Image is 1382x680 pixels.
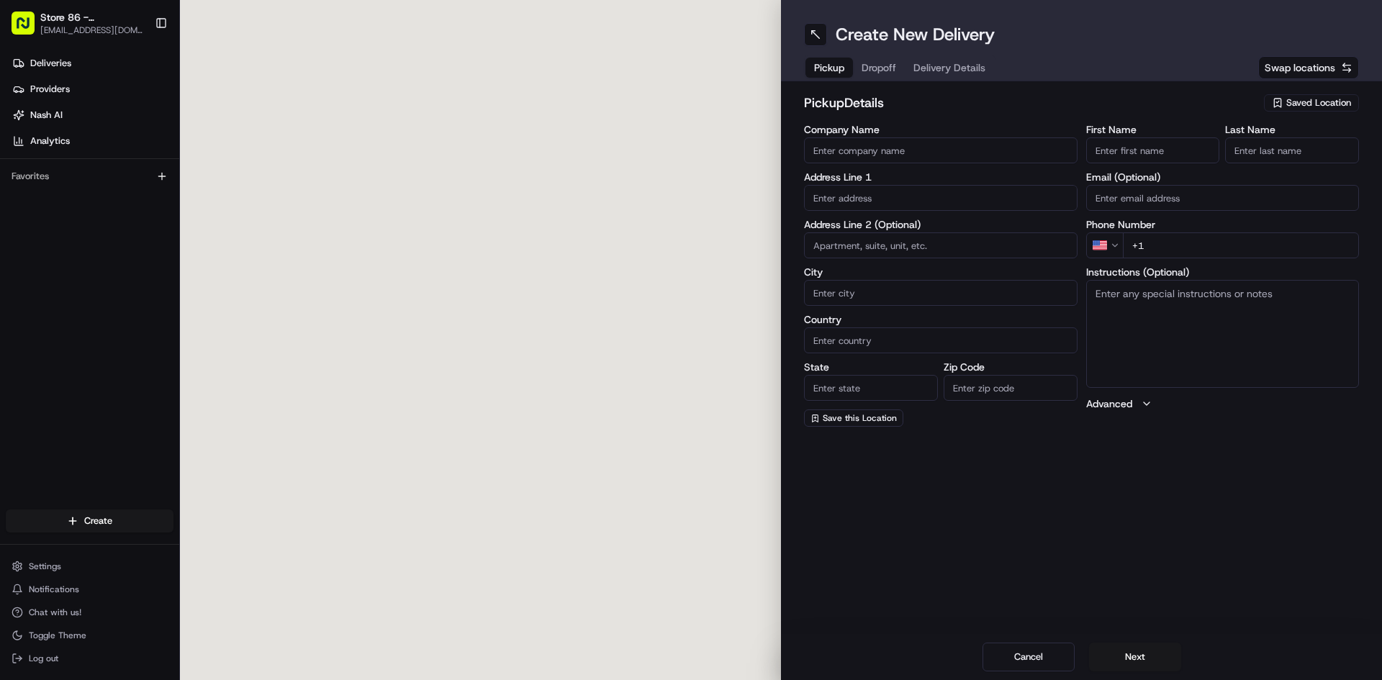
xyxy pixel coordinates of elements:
[29,653,58,664] span: Log out
[136,322,231,336] span: API Documentation
[30,137,56,163] img: 1755196953914-cd9d9cba-b7f7-46ee-b6f5-75ff69acacf5
[804,219,1078,230] label: Address Line 2 (Optional)
[14,137,40,163] img: 1736555255976-a54dd68f-1ca7-489b-9aae-adbdc363a1c4
[814,60,844,75] span: Pickup
[944,362,1078,372] label: Zip Code
[40,24,147,36] span: [EMAIL_ADDRESS][DOMAIN_NAME]
[1086,124,1220,135] label: First Name
[30,83,70,96] span: Providers
[101,356,174,368] a: Powered byPylon
[84,514,112,527] span: Create
[30,135,70,148] span: Analytics
[1086,219,1360,230] label: Phone Number
[862,60,896,75] span: Dropoff
[29,263,40,274] img: 1736555255976-a54dd68f-1ca7-489b-9aae-adbdc363a1c4
[804,314,1078,325] label: Country
[65,152,198,163] div: We're available if you need us!
[6,165,173,188] div: Favorites
[29,607,81,618] span: Chat with us!
[40,10,147,24] span: Store 86 - [GEOGRAPHIC_DATA] ([GEOGRAPHIC_DATA]) (Just Salad)
[1086,267,1360,277] label: Instructions (Optional)
[1225,124,1359,135] label: Last Name
[804,137,1078,163] input: Enter company name
[9,316,116,342] a: 📗Knowledge Base
[29,561,61,572] span: Settings
[1086,185,1360,211] input: Enter email address
[1286,96,1351,109] span: Saved Location
[14,323,26,335] div: 📗
[804,375,938,401] input: Enter state
[1086,172,1360,182] label: Email (Optional)
[836,23,995,46] h1: Create New Delivery
[804,185,1078,211] input: Enter address
[143,357,174,368] span: Pylon
[14,14,43,43] img: Nash
[913,60,985,75] span: Delivery Details
[245,142,262,159] button: Start new chat
[1265,60,1335,75] span: Swap locations
[45,262,105,273] span: Regen Pajulas
[65,137,236,152] div: Start new chat
[14,248,37,271] img: Regen Pajulas
[944,375,1078,401] input: Enter zip code
[29,322,110,336] span: Knowledge Base
[1089,643,1181,671] button: Next
[108,262,113,273] span: •
[14,58,262,81] p: Welcome 👋
[804,232,1078,258] input: Apartment, suite, unit, etc.
[804,124,1078,135] label: Company Name
[804,280,1078,306] input: Enter city
[983,643,1075,671] button: Cancel
[48,223,77,235] span: [DATE]
[30,57,71,70] span: Deliveries
[804,362,938,372] label: State
[1225,137,1359,163] input: Enter last name
[29,584,79,595] span: Notifications
[804,327,1078,353] input: Enter country
[1123,232,1360,258] input: Enter phone number
[14,187,96,199] div: Past conversations
[804,93,1255,113] h2: pickup Details
[823,412,897,424] span: Save this Location
[122,323,133,335] div: 💻
[116,262,145,273] span: [DATE]
[1086,396,1132,411] label: Advanced
[804,172,1078,182] label: Address Line 1
[116,316,237,342] a: 💻API Documentation
[223,184,262,201] button: See all
[804,267,1078,277] label: City
[29,630,86,641] span: Toggle Theme
[37,93,238,108] input: Clear
[1086,137,1220,163] input: Enter first name
[30,109,63,122] span: Nash AI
